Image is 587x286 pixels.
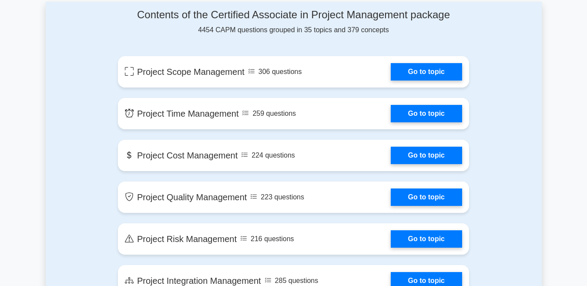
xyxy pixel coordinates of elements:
a: Go to topic [391,188,462,206]
a: Go to topic [391,105,462,122]
a: Go to topic [391,63,462,81]
a: Go to topic [391,230,462,248]
div: 4454 CAPM questions grouped in 35 topics and 379 concepts [118,9,469,35]
a: Go to topic [391,147,462,164]
h4: Contents of the Certified Associate in Project Management package [118,9,469,21]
